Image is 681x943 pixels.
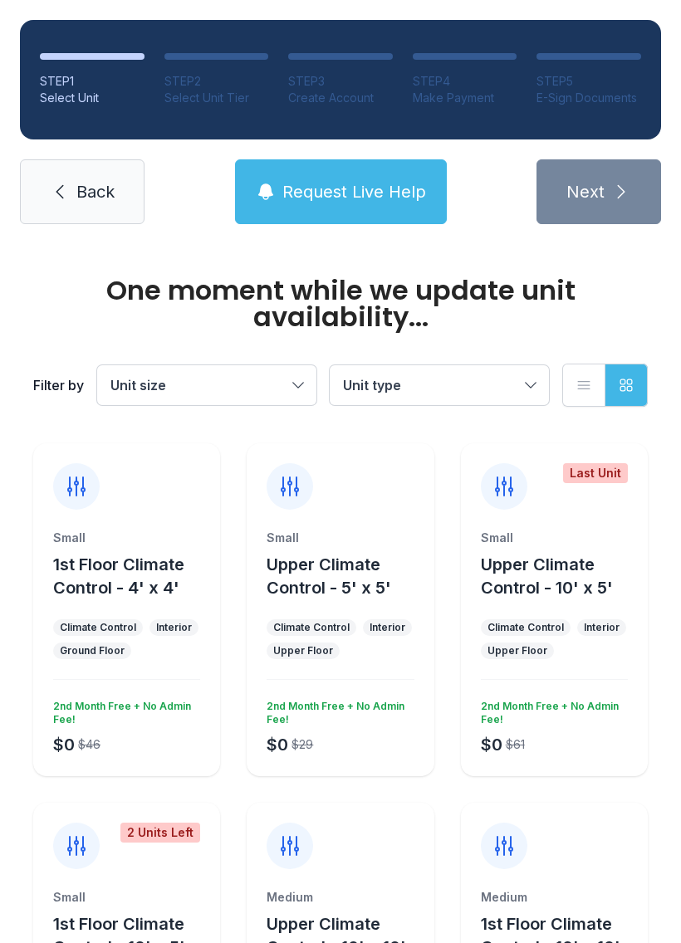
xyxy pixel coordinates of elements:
div: Last Unit [563,463,628,483]
span: Unit type [343,377,401,393]
div: Small [53,889,200,906]
span: Upper Climate Control - 10' x 5' [481,555,613,598]
span: Next [566,180,605,203]
div: $0 [53,733,75,756]
button: Upper Climate Control - 5' x 5' [267,553,427,599]
button: Unit size [97,365,316,405]
div: Small [481,530,628,546]
span: Request Live Help [282,180,426,203]
div: Create Account [288,90,393,106]
div: Make Payment [413,90,517,106]
div: Upper Floor [487,644,547,657]
div: One moment while we update unit availability... [33,277,648,330]
div: Select Unit [40,90,145,106]
div: Select Unit Tier [164,90,269,106]
div: 2nd Month Free + No Admin Fee! [260,693,414,726]
button: 1st Floor Climate Control - 4' x 4' [53,553,213,599]
div: Climate Control [487,621,564,634]
div: Climate Control [60,621,136,634]
div: $0 [481,733,502,756]
button: Unit type [330,365,549,405]
div: STEP 5 [536,73,641,90]
div: Upper Floor [273,644,333,657]
div: STEP 3 [288,73,393,90]
div: Medium [267,889,414,906]
div: Small [53,530,200,546]
div: E-Sign Documents [536,90,641,106]
div: 2nd Month Free + No Admin Fee! [47,693,200,726]
button: Upper Climate Control - 10' x 5' [481,553,641,599]
div: Small [267,530,414,546]
div: 2 Units Left [120,823,200,843]
div: Medium [481,889,628,906]
span: Upper Climate Control - 5' x 5' [267,555,391,598]
div: $46 [78,736,100,753]
span: Back [76,180,115,203]
div: Interior [370,621,405,634]
div: Interior [156,621,192,634]
div: STEP 1 [40,73,145,90]
span: Unit size [110,377,166,393]
div: Climate Control [273,621,350,634]
div: Interior [584,621,620,634]
div: 2nd Month Free + No Admin Fee! [474,693,628,726]
div: Ground Floor [60,644,125,657]
div: STEP 4 [413,73,517,90]
div: STEP 2 [164,73,269,90]
div: $29 [292,736,313,753]
div: Filter by [33,375,84,395]
div: $0 [267,733,288,756]
div: $61 [506,736,525,753]
span: 1st Floor Climate Control - 4' x 4' [53,555,184,598]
